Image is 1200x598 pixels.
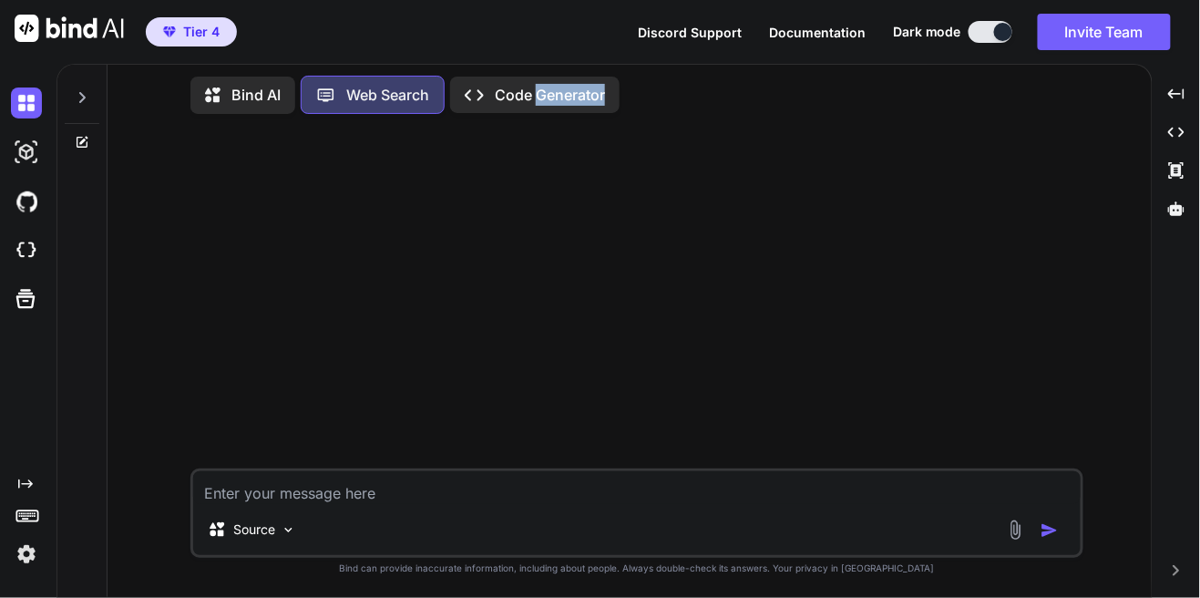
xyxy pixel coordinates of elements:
img: attachment [1005,520,1026,541]
img: darkAi-studio [11,137,42,168]
img: settings [11,539,42,570]
span: Dark mode [893,23,961,41]
button: Discord Support [638,23,742,42]
img: Bind AI [15,15,124,42]
p: Bind AI [231,84,281,106]
img: premium [163,26,176,37]
img: Pick Models [281,522,296,538]
p: Source [233,521,275,539]
span: Tier 4 [183,23,220,41]
img: icon [1041,521,1059,540]
p: Bind can provide inaccurate information, including about people. Always double-check its answers.... [190,562,1083,575]
img: cloudideIcon [11,235,42,266]
p: Code Generator [495,84,605,106]
img: githubDark [11,186,42,217]
span: Documentation [769,25,866,40]
img: darkChat [11,88,42,119]
p: Web Search [346,84,429,106]
button: Documentation [769,23,866,42]
button: premiumTier 4 [146,17,237,46]
span: Discord Support [638,25,742,40]
button: Invite Team [1038,14,1171,50]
